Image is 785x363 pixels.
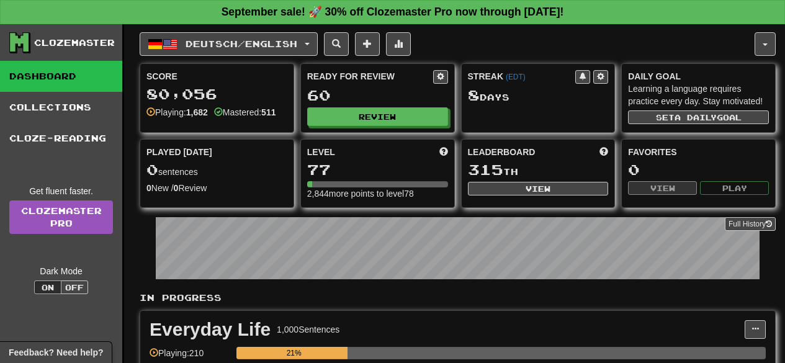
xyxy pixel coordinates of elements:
button: Seta dailygoal [628,110,769,124]
div: Mastered: [214,106,276,119]
strong: September sale! 🚀 30% off Clozemaster Pro now through [DATE]! [222,6,564,18]
div: Get fluent faster. [9,185,113,197]
div: 77 [307,162,448,177]
p: In Progress [140,292,776,304]
div: Dark Mode [9,265,113,277]
strong: 0 [146,183,151,193]
button: Play [700,181,769,195]
div: Streak [468,70,576,83]
div: Ready for Review [307,70,433,83]
span: This week in points, UTC [599,146,608,158]
button: View [628,181,697,195]
a: (EDT) [506,73,526,81]
span: 8 [468,86,480,104]
span: Open feedback widget [9,346,103,359]
span: Deutsch / English [186,38,297,49]
strong: 0 [174,183,179,193]
div: 80,056 [146,86,287,102]
button: Review [307,107,448,126]
span: a daily [675,113,717,122]
div: New / Review [146,182,287,194]
div: Score [146,70,287,83]
a: ClozemasterPro [9,200,113,234]
div: Day s [468,87,609,104]
button: On [34,280,61,294]
div: Favorites [628,146,769,158]
div: th [468,162,609,178]
button: Deutsch/English [140,32,318,56]
div: 21% [240,347,348,359]
div: 0 [628,162,769,177]
div: sentences [146,162,287,178]
button: View [468,182,609,195]
span: Score more points to level up [439,146,448,158]
button: Search sentences [324,32,349,56]
button: Off [61,280,88,294]
span: 315 [468,161,503,178]
div: 1,000 Sentences [277,323,339,336]
span: Played [DATE] [146,146,212,158]
span: 0 [146,161,158,178]
button: Add sentence to collection [355,32,380,56]
div: Everyday Life [150,320,271,339]
span: Leaderboard [468,146,536,158]
strong: 511 [261,107,276,117]
button: Full History [725,217,776,231]
div: 60 [307,87,448,103]
div: 2,844 more points to level 78 [307,187,448,200]
div: Playing: [146,106,208,119]
strong: 1,682 [186,107,208,117]
span: Level [307,146,335,158]
div: Learning a language requires practice every day. Stay motivated! [628,83,769,107]
div: Daily Goal [628,70,769,83]
button: More stats [386,32,411,56]
div: Clozemaster [34,37,115,49]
